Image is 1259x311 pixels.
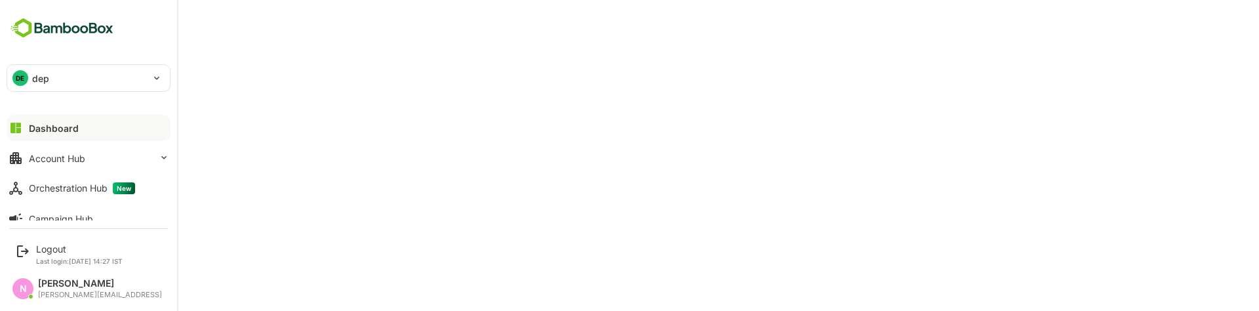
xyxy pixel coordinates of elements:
[32,72,49,85] p: dep
[29,123,79,134] div: Dashboard
[38,291,162,299] div: [PERSON_NAME][EMAIL_ADDRESS]
[29,213,93,224] div: Campaign Hub
[29,182,135,194] div: Orchestration Hub
[36,243,123,255] div: Logout
[12,278,33,299] div: N
[113,182,135,194] span: New
[12,70,28,86] div: DE
[38,278,162,289] div: [PERSON_NAME]
[7,65,170,91] div: DEdep
[7,145,170,171] button: Account Hub
[7,175,170,201] button: Orchestration HubNew
[36,257,123,265] p: Last login: [DATE] 14:27 IST
[29,153,85,164] div: Account Hub
[7,16,117,41] img: BambooboxFullLogoMark.5f36c76dfaba33ec1ec1367b70bb1252.svg
[7,115,170,141] button: Dashboard
[7,205,170,232] button: Campaign Hub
